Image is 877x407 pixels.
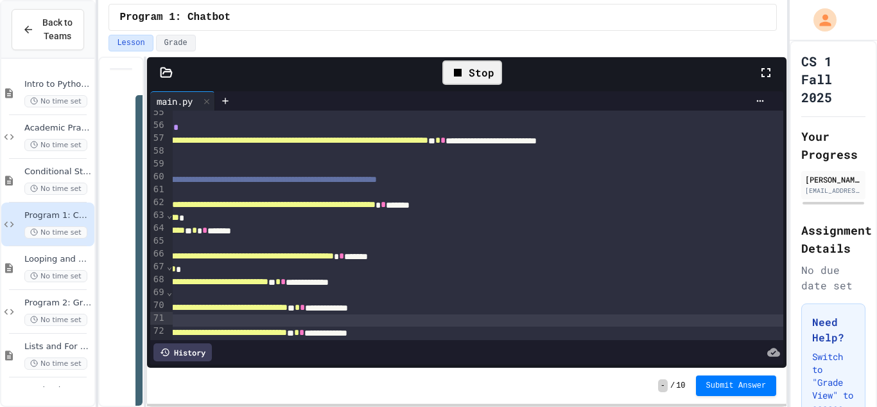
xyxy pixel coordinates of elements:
div: 65 [150,235,166,248]
div: main.py [150,95,199,108]
span: No time set [24,226,87,239]
span: 10 [676,381,685,391]
div: 71 [150,312,166,325]
div: [PERSON_NAME] [805,174,862,185]
span: Intro to Python Input and output [24,79,92,90]
span: No time set [24,270,87,282]
span: No time set [24,314,87,326]
button: Grade [156,35,196,51]
div: 61 [150,183,166,196]
div: 64 [150,222,166,235]
div: No due date set [801,262,865,293]
h3: Need Help? [812,314,855,345]
span: Conditional Statements and Formatting Strings and Numbers [24,167,92,177]
div: 60 [150,170,166,183]
div: 59 [150,158,166,170]
div: 55 [150,106,166,119]
div: 72 [150,325,166,338]
span: No time set [24,357,87,370]
span: No time set [24,139,87,151]
div: main.py [150,91,215,111]
div: 67 [150,260,166,273]
button: Submit Answer [696,375,777,396]
span: No time set [24,183,87,195]
div: 58 [150,145,166,158]
h2: Assignment Details [801,221,865,257]
span: - [658,379,668,392]
div: 63 [150,209,166,222]
div: 56 [150,119,166,132]
div: [EMAIL_ADDRESS][DOMAIN_NAME] [805,186,862,195]
span: Fold line [166,261,173,271]
div: 68 [150,273,166,286]
span: Program 2: Gradefinder 1.0 [24,298,92,309]
button: Lesson [109,35,153,51]
span: Program 1: Chatbot [24,210,92,221]
span: Program 1: Chatbot [119,10,230,25]
span: Academic Practice #2: Lists [24,385,92,396]
h1: CS 1 Fall 2025 [801,52,865,106]
span: Submit Answer [706,381,767,391]
span: Lists and For Loops [24,341,92,352]
div: History [153,343,212,361]
span: No time set [24,95,87,107]
div: 66 [150,248,166,260]
button: Back to Teams [12,9,84,50]
span: Looping and Multi Conditions [24,254,92,265]
div: 62 [150,196,166,209]
span: / [670,381,675,391]
span: Fold line [166,287,173,297]
span: Fold line [166,210,173,220]
div: 57 [150,132,166,145]
div: Stop [442,60,502,85]
div: 69 [150,286,166,299]
div: 70 [150,299,166,312]
span: Academic Practice #1 [24,123,92,134]
h2: Your Progress [801,127,865,163]
div: My Account [800,5,840,35]
span: Back to Teams [42,16,73,43]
